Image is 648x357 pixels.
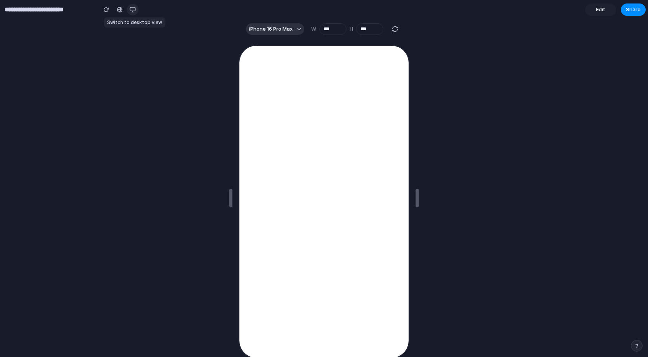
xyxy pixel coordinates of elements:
[246,23,304,35] button: iPhone 16 Pro Max
[350,25,353,33] label: H
[596,6,605,14] span: Edit
[621,3,646,16] button: Share
[311,25,316,33] label: W
[104,17,165,28] div: Switch to desktop view
[585,3,616,16] a: Edit
[249,25,293,33] span: iPhone 16 Pro Max
[626,6,641,14] span: Share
